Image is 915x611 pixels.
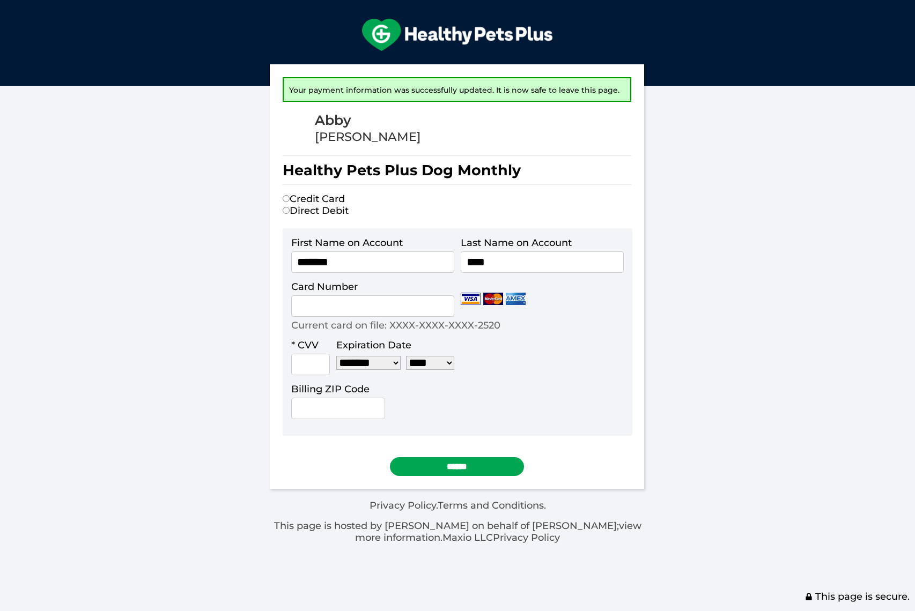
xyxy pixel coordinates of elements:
h1: Healthy Pets Plus Dog Monthly [283,155,631,185]
label: Billing ZIP Code [291,383,370,395]
a: Terms and Conditions [438,500,544,511]
div: Abby [315,111,421,129]
input: Credit Card [283,195,290,202]
p: Current card on file: XXXX-XXXX-XXXX-2520 [291,319,500,331]
label: * CVV [291,339,319,351]
label: First Name on Account [291,237,403,249]
img: Mastercard [483,293,503,305]
div: . . [270,500,645,543]
label: Direct Debit [283,205,349,217]
p: This page is hosted by [PERSON_NAME] on behalf of [PERSON_NAME]; Maxio LLC [270,520,645,543]
label: Credit Card [283,193,345,205]
img: Amex [506,293,526,305]
a: Privacy Policy [493,532,560,543]
div: [PERSON_NAME] [315,129,421,145]
a: Privacy Policy [370,500,436,511]
input: Direct Debit [283,207,290,214]
label: Card Number [291,281,358,293]
img: Visa [461,293,481,305]
span: Your payment information was successfully updated. It is now safe to leave this page. [289,85,619,95]
label: Last Name on Account [461,237,572,249]
a: view more information. [355,520,641,543]
span: This page is secure. [805,591,910,602]
label: Expiration Date [336,339,411,351]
